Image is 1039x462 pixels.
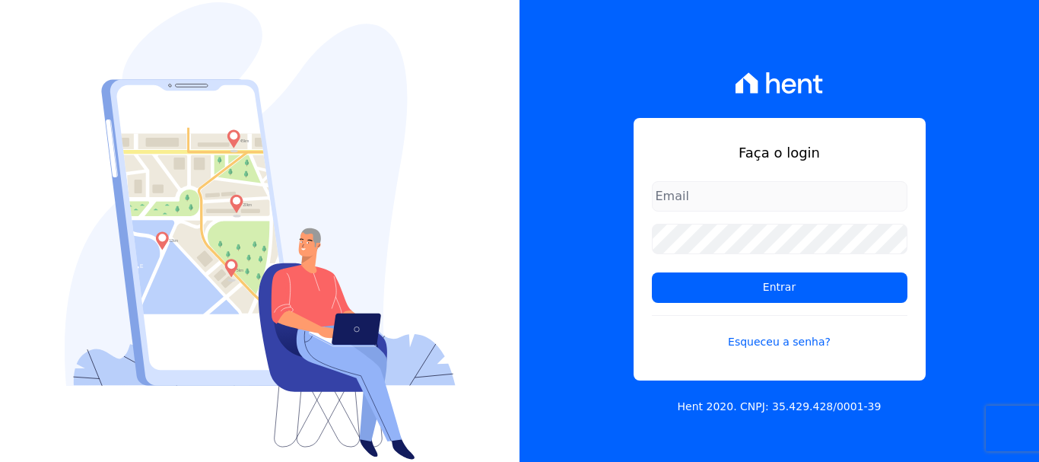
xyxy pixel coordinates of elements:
[652,142,907,163] h1: Faça o login
[652,315,907,350] a: Esqueceu a senha?
[678,399,882,415] p: Hent 2020. CNPJ: 35.429.428/0001-39
[652,272,907,303] input: Entrar
[652,181,907,212] input: Email
[65,2,456,460] img: Login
